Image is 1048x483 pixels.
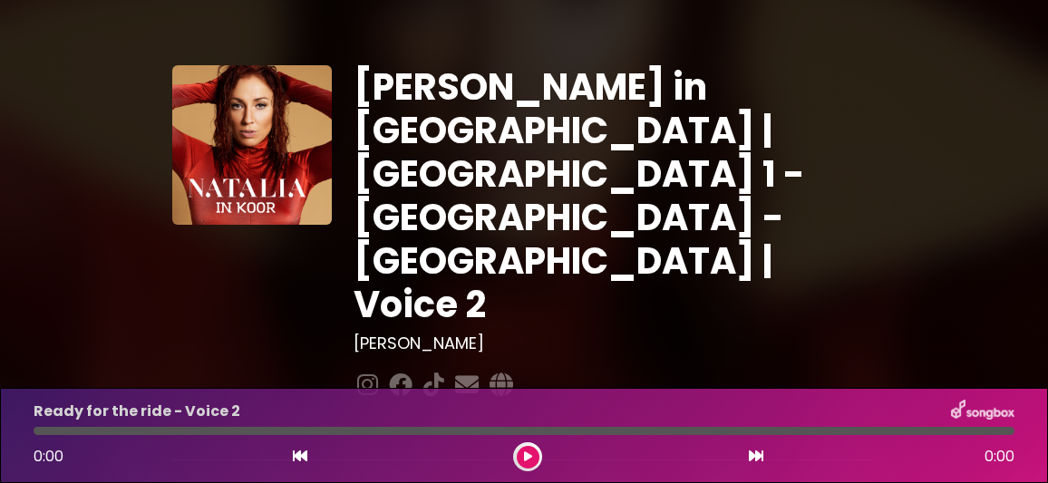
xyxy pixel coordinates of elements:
img: YTVS25JmS9CLUqXqkEhs [172,65,332,225]
img: songbox-logo-white.png [951,400,1014,423]
span: 0:00 [34,446,63,467]
p: Ready for the ride - Voice 2 [34,401,240,422]
h1: [PERSON_NAME] in [GEOGRAPHIC_DATA] | [GEOGRAPHIC_DATA] 1 - [GEOGRAPHIC_DATA] - [GEOGRAPHIC_DATA] ... [354,65,876,326]
h3: [PERSON_NAME] [354,333,876,353]
span: 0:00 [985,446,1014,468]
